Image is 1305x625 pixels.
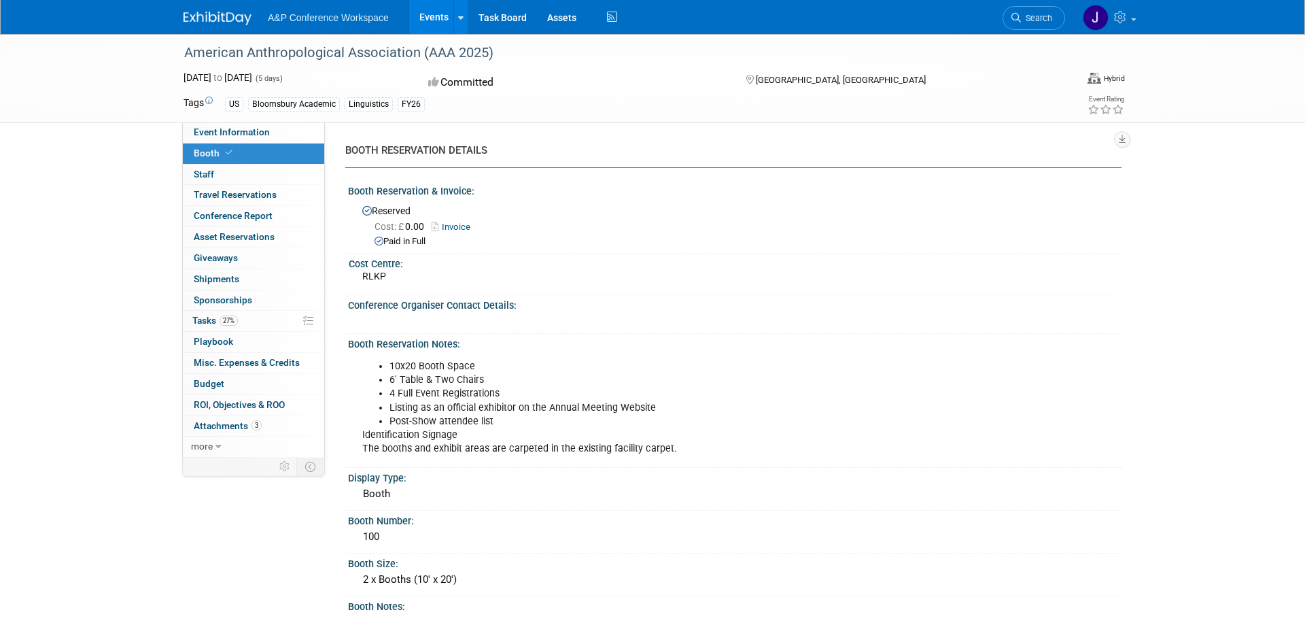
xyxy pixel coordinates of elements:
a: more [183,437,324,457]
a: Sponsorships [183,290,324,311]
span: 27% [220,316,238,326]
a: Booth [183,143,324,164]
span: ROI, Objectives & ROO [194,399,285,410]
span: 3 [251,420,262,430]
div: Booth [358,484,1111,505]
div: Identification Signage The booths and exhibit areas are carpeted in the existing facility carpet. [353,353,971,462]
div: Reserved [358,201,1111,248]
span: more [191,441,213,452]
span: Tasks [192,315,238,326]
div: Committed [424,71,725,95]
img: Format-Hybrid.png [1087,73,1101,84]
div: Cost Centre: [349,254,1115,271]
div: Event Format [985,71,1125,91]
td: Toggle Event Tabs [297,458,325,475]
img: ExhibitDay [184,12,251,25]
div: US [225,97,243,112]
img: Joe Kreuser [1083,5,1109,31]
a: Travel Reservations [183,185,324,205]
a: Attachments3 [183,416,324,437]
a: Budget [183,374,324,394]
span: Cost: £ [375,221,405,232]
td: Tags [184,96,213,112]
div: 2 x Booths (10' x 20') [358,569,1111,590]
span: Shipments [194,273,239,284]
div: Booth Number: [348,511,1121,528]
a: Misc. Expenses & Credits [183,353,324,373]
li: 4 Full Event Registrations [389,387,962,401]
a: Event Information [183,122,324,143]
li: 6' Table & Two Chairs [389,373,962,387]
span: to [211,72,224,83]
span: 0.00 [375,221,430,232]
div: Display Type: [348,468,1121,485]
div: Event Rating [1087,96,1124,103]
a: Search [1003,6,1065,30]
div: Booth Reservation & Invoice: [348,181,1121,198]
span: Asset Reservations [194,231,275,242]
span: RLKP [362,271,386,282]
span: Booth [194,148,235,158]
span: A&P Conference Workspace [268,12,389,23]
span: [DATE] [DATE] [184,72,252,83]
span: Giveaways [194,252,238,263]
div: Booth Reservation Notes: [348,334,1121,351]
span: Budget [194,378,224,389]
li: 10x20 Booth Space [389,360,962,373]
td: Personalize Event Tab Strip [273,458,297,475]
span: Misc. Expenses & Credits [194,357,300,368]
a: Asset Reservations [183,227,324,248]
span: Staff [194,169,214,180]
div: Linguistics [345,97,393,112]
div: BOOTH RESERVATION DETAILS [345,143,1111,158]
div: FY26 [398,97,425,112]
a: Conference Report [183,206,324,226]
span: Search [1021,13,1052,23]
span: Sponsorships [194,294,252,305]
div: American Anthropological Association (AAA 2025) [179,41,1045,65]
li: Listing as an official exhibitor on the Annual Meeting Website [389,401,962,415]
a: Invoice [432,222,477,232]
li: Post-Show attendee list [389,415,962,428]
a: Playbook [183,332,324,352]
a: Staff [183,165,324,185]
span: Attachments [194,420,262,431]
i: Booth reservation complete [226,149,232,156]
div: Booth Size: [348,554,1121,571]
a: Shipments [183,269,324,290]
span: (5 days) [254,74,283,83]
span: [GEOGRAPHIC_DATA], [GEOGRAPHIC_DATA] [756,75,926,85]
span: Conference Report [194,210,273,221]
div: 100 [358,526,1111,547]
div: Conference Organiser Contact Details: [348,295,1121,312]
span: Travel Reservations [194,189,277,200]
div: Event Format [1087,71,1125,84]
div: Booth Notes: [348,596,1121,613]
a: Tasks27% [183,311,324,331]
div: Hybrid [1103,73,1125,84]
span: Event Information [194,126,270,137]
div: Paid in Full [375,235,1111,248]
div: Bloomsbury Academic [248,97,340,112]
a: ROI, Objectives & ROO [183,395,324,416]
span: Playbook [194,336,233,347]
a: Giveaways [183,248,324,269]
